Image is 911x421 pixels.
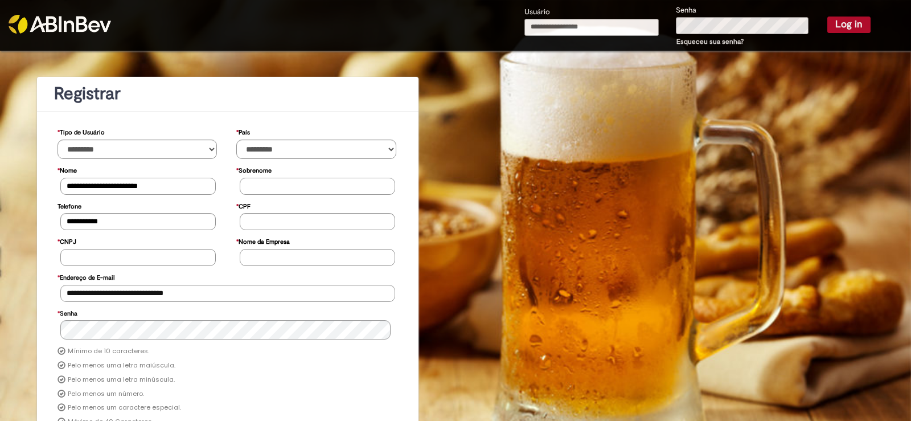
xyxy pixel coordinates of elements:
[58,232,76,249] label: CNPJ
[68,361,175,370] label: Pelo menos uma letra maiúscula.
[68,375,175,385] label: Pelo menos uma letra minúscula.
[236,161,272,178] label: Sobrenome
[58,123,105,140] label: Tipo de Usuário
[58,304,77,321] label: Senha
[68,403,181,412] label: Pelo menos um caractere especial.
[236,197,251,214] label: CPF
[827,17,871,32] button: Log in
[68,390,144,399] label: Pelo menos um número.
[58,197,81,214] label: Telefone
[58,268,114,285] label: Endereço de E-mail
[58,161,77,178] label: Nome
[54,84,401,103] h1: Registrar
[676,5,696,16] label: Senha
[236,232,290,249] label: Nome da Empresa
[68,347,149,356] label: Mínimo de 10 caracteres.
[676,37,744,46] a: Esqueceu sua senha?
[524,7,550,18] label: Usuário
[236,123,250,140] label: País
[9,15,111,34] img: ABInbev-white.png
